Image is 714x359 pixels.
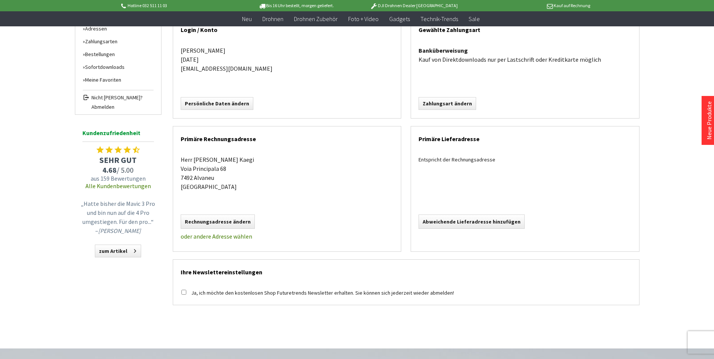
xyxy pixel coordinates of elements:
span: aus 159 Bewertungen [79,175,158,182]
span: Drohnen Zubehör [294,15,338,23]
a: Abweichende Lieferadresse hinzufügen [419,214,525,229]
a: Zahlungsarten [83,35,154,48]
span: Sale [469,15,480,23]
span: Nicht [91,94,103,101]
p: DJI Drohnen Dealer [GEOGRAPHIC_DATA] [355,1,472,10]
span: Technik-Trends [420,15,458,23]
span: Kundenzufriedenheit [82,128,154,142]
label: Ja, ich möchte den kostenlosen Shop Futuretrends Newsletter erhalten. Sie können sich jederzeit w... [191,289,454,296]
span: / 5.00 [79,165,158,175]
a: Sale [463,11,485,27]
a: zum Artikel [95,245,141,257]
span: SEHR GUT [79,155,158,165]
span: Abmelden [91,103,154,111]
a: Meine Favoriten [83,73,154,86]
a: Drohnen [257,11,289,27]
p: Kauf auf Rechnung [473,1,590,10]
strong: Banküberweisung [419,47,468,54]
span: [GEOGRAPHIC_DATA] [181,183,237,190]
a: Alle Kundenbewertungen [85,182,151,190]
span: Gadgets [389,15,410,23]
a: Nicht [PERSON_NAME]? Abmelden [83,90,154,111]
div: Entspricht der Rechnungsadresse [419,155,632,164]
a: Neue Produkte [705,101,713,140]
span: Kaegi [239,156,254,163]
h2: Primäre Rechnungsadresse [181,126,394,148]
span: [PERSON_NAME]? [104,94,143,101]
a: Sofortdownloads [83,61,154,73]
span: 7492 [181,174,193,181]
a: Foto + Video [343,11,384,27]
p: „Hatte bisher die Mavic 3 Pro und bin nun auf die 4 Pro umgestiegen. Für den pro...“ – [81,199,156,235]
a: Adressen [83,22,154,35]
a: Zahlungsart ändern [419,97,476,110]
h2: Primäre Lieferadresse [419,126,632,148]
a: Rechnungsadresse ändern [181,214,255,229]
span: Foto + Video [348,15,379,23]
a: Technik-Trends [415,11,463,27]
p: Kauf von Direktdownloads nur per Lastschrift oder Kreditkarte möglich [419,46,632,64]
a: Bestellungen [83,48,154,61]
span: Alvaneu [194,174,214,181]
p: Bis 16 Uhr bestellt, morgen geliefert. [237,1,355,10]
a: Persönliche Daten ändern [181,97,253,110]
h2: Login / Konto [181,17,394,38]
a: Drohnen Zubehör [289,11,343,27]
span: [PERSON_NAME] [193,156,238,163]
span: Voia Principala 68 [181,165,226,172]
span: 4.68 [102,165,117,175]
span: Drohnen [262,15,283,23]
p: [PERSON_NAME] [DATE] [EMAIL_ADDRESS][DOMAIN_NAME] [181,46,394,73]
a: Gadgets [384,11,415,27]
p: Hotline 032 511 11 03 [120,1,237,10]
em: [PERSON_NAME] [98,227,141,234]
a: oder andere Adresse wählen [181,233,252,240]
a: Neu [237,11,257,27]
span: Neu [242,15,252,23]
span: Herr [181,156,192,163]
h2: Gewählte Zahlungsart [419,17,632,38]
h2: Ihre Newslettereinstellungen [181,260,632,281]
